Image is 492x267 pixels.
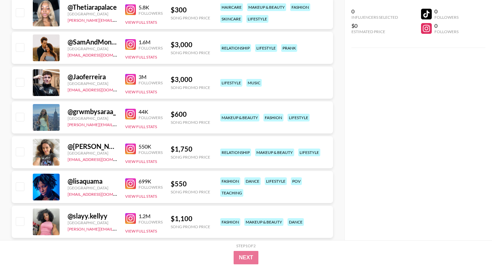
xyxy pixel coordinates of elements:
div: Followers [139,150,163,155]
div: Followers [434,29,459,34]
div: 1.2M [139,213,163,219]
div: 0 [351,8,398,15]
div: @ lisaquama [68,177,117,185]
div: [GEOGRAPHIC_DATA] [68,11,117,16]
div: fashion [220,177,240,185]
button: View Full Stats [125,194,157,199]
div: Followers [139,219,163,225]
a: [EMAIL_ADDRESS][DOMAIN_NAME] [68,86,135,92]
div: @ Thetiarapalace [68,3,117,11]
img: Instagram [125,4,136,15]
div: $ 300 [171,6,210,14]
a: [EMAIL_ADDRESS][DOMAIN_NAME] [68,190,135,197]
button: View Full Stats [125,55,157,60]
div: Song Promo Price [171,224,210,229]
div: makeup & beauty [220,114,259,121]
div: [GEOGRAPHIC_DATA] [68,185,117,190]
div: pov [291,177,302,185]
div: @ SamAndMonica [68,38,117,46]
div: Song Promo Price [171,15,210,20]
div: lifestyle [220,79,242,87]
div: Followers [434,15,459,20]
div: @ grwmbysaraa_ [68,107,117,116]
div: 1.6M [139,39,163,46]
a: [EMAIL_ADDRESS][DOMAIN_NAME] [68,156,135,162]
div: Song Promo Price [171,155,210,160]
div: 44K [139,108,163,115]
img: Instagram [125,213,136,224]
div: prank [281,44,297,52]
div: Step 1 of 2 [236,243,256,248]
button: View Full Stats [125,159,157,164]
div: teaching [220,189,243,197]
div: $ 3,000 [171,75,210,84]
div: 699K [139,178,163,185]
div: lifestyle [265,177,287,185]
div: 550K [139,143,163,150]
div: skincare [220,15,242,23]
div: Estimated Price [351,29,398,34]
div: Song Promo Price [171,189,210,194]
div: $ 550 [171,180,210,188]
div: [GEOGRAPHIC_DATA] [68,81,117,86]
a: [EMAIL_ADDRESS][DOMAIN_NAME] [68,51,135,58]
div: lifestyle [298,149,320,156]
div: lifestyle [288,114,310,121]
div: lifestyle [246,15,268,23]
img: Instagram [125,39,136,50]
a: [PERSON_NAME][EMAIL_ADDRESS][DOMAIN_NAME] [68,16,167,23]
img: Instagram [125,74,136,85]
div: dance [288,218,304,226]
div: Song Promo Price [171,120,210,125]
div: makeup & beauty [247,3,286,11]
div: [GEOGRAPHIC_DATA] [68,116,117,121]
div: 0 [434,22,459,29]
div: makeup & beauty [255,149,294,156]
div: fashion [290,3,310,11]
div: music [246,79,262,87]
div: [GEOGRAPHIC_DATA] [68,46,117,51]
div: 3M [139,74,163,80]
a: [PERSON_NAME][EMAIL_ADDRESS][DOMAIN_NAME] [68,121,167,127]
div: @ Jaoferreira [68,73,117,81]
div: 0 [434,8,459,15]
div: 5.8K [139,4,163,11]
div: $ 1,750 [171,145,210,153]
div: Followers [139,46,163,51]
div: [GEOGRAPHIC_DATA] [68,220,117,225]
div: Song Promo Price [171,85,210,90]
div: fashion [220,218,240,226]
div: Influencers Selected [351,15,398,20]
div: relationship [220,149,251,156]
div: Followers [139,11,163,16]
div: $0 [351,22,398,29]
div: $ 600 [171,110,210,118]
div: makeup & beauty [244,218,283,226]
div: [GEOGRAPHIC_DATA] [68,151,117,156]
div: Followers [139,115,163,120]
button: View Full Stats [125,124,157,129]
a: [PERSON_NAME][EMAIL_ADDRESS][DOMAIN_NAME] [68,225,167,232]
button: View Full Stats [125,89,157,94]
div: dance [244,177,261,185]
div: @ slayy.kellyy [68,212,117,220]
div: fashion [263,114,283,121]
img: Instagram [125,178,136,189]
div: $ 1,100 [171,214,210,223]
div: relationship [220,44,251,52]
div: Song Promo Price [171,50,210,55]
div: Followers [139,185,163,190]
div: @ [PERSON_NAME] [68,142,117,151]
button: Next [234,251,259,264]
img: Instagram [125,144,136,154]
img: Instagram [125,109,136,119]
button: View Full Stats [125,20,157,25]
div: haircare [220,3,243,11]
div: lifestyle [255,44,277,52]
div: Followers [139,80,163,85]
div: $ 3,000 [171,40,210,49]
button: View Full Stats [125,229,157,234]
